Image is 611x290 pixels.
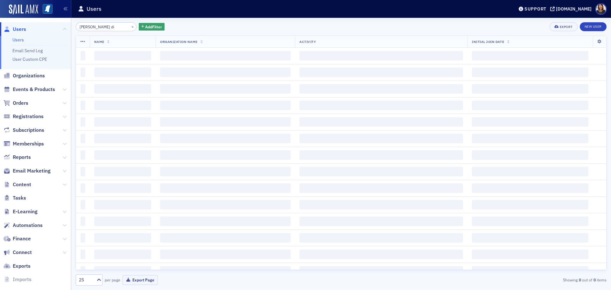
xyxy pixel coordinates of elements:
[160,101,291,110] span: ‌
[550,7,594,11] button: [DOMAIN_NAME]
[94,266,151,276] span: ‌
[81,84,85,94] span: ‌
[13,181,31,188] span: Content
[94,183,151,193] span: ‌
[4,154,31,161] a: Reports
[13,86,55,93] span: Events & Products
[13,222,43,229] span: Automations
[94,200,151,209] span: ‌
[43,4,53,14] img: SailAMX
[13,127,44,134] span: Subscriptions
[81,150,85,160] span: ‌
[472,67,588,77] span: ‌
[472,266,588,276] span: ‌
[38,4,53,15] a: View Homepage
[4,235,31,242] a: Finance
[434,277,607,283] div: Showing out of items
[299,84,463,94] span: ‌
[145,24,162,30] span: Add Filter
[4,195,26,202] a: Tasks
[472,101,588,110] span: ‌
[556,6,592,12] div: [DOMAIN_NAME]
[94,233,151,243] span: ‌
[94,216,151,226] span: ‌
[160,250,291,259] span: ‌
[12,37,24,43] a: Users
[81,134,85,143] span: ‌
[94,101,151,110] span: ‌
[4,72,45,79] a: Organizations
[299,51,463,60] span: ‌
[87,5,102,13] h1: Users
[472,233,588,243] span: ‌
[130,24,136,29] button: ×
[472,183,588,193] span: ‌
[299,266,463,276] span: ‌
[105,277,120,283] label: per page
[472,200,588,209] span: ‌
[81,117,85,127] span: ‌
[299,167,463,176] span: ‌
[160,150,291,160] span: ‌
[472,250,588,259] span: ‌
[4,113,44,120] a: Registrations
[94,167,151,176] span: ‌
[13,72,45,79] span: Organizations
[299,216,463,226] span: ‌
[81,167,85,176] span: ‌
[550,22,577,31] button: Export
[94,117,151,127] span: ‌
[4,249,32,256] a: Connect
[81,216,85,226] span: ‌
[472,150,588,160] span: ‌
[81,200,85,209] span: ‌
[81,67,85,77] span: ‌
[94,250,151,259] span: ‌
[13,154,31,161] span: Reports
[13,208,38,215] span: E-Learning
[4,140,44,147] a: Memberships
[299,67,463,77] span: ‌
[160,39,198,44] span: Organization Name
[4,181,31,188] a: Content
[299,101,463,110] span: ‌
[299,183,463,193] span: ‌
[12,48,43,53] a: Email Send Log
[578,277,582,283] strong: 0
[139,23,165,31] button: AddFilter
[13,276,32,283] span: Imports
[4,100,28,107] a: Orders
[81,101,85,110] span: ‌
[299,39,316,44] span: Activity
[13,26,26,33] span: Users
[160,183,291,193] span: ‌
[9,4,38,15] img: SailAMX
[13,167,51,174] span: Email Marketing
[13,195,26,202] span: Tasks
[4,26,26,33] a: Users
[94,134,151,143] span: ‌
[81,250,85,259] span: ‌
[580,22,607,31] a: New User
[299,233,463,243] span: ‌
[160,216,291,226] span: ‌
[94,51,151,60] span: ‌
[299,134,463,143] span: ‌
[595,4,607,15] span: Profile
[123,275,158,285] button: Export Page
[81,233,85,243] span: ‌
[560,25,573,29] div: Export
[472,84,588,94] span: ‌
[472,117,588,127] span: ‌
[524,6,546,12] div: Support
[4,167,51,174] a: Email Marketing
[12,56,47,62] a: User Custom CPE
[94,39,104,44] span: Name
[299,117,463,127] span: ‌
[94,150,151,160] span: ‌
[4,276,32,283] a: Imports
[299,250,463,259] span: ‌
[299,200,463,209] span: ‌
[13,249,32,256] span: Connect
[81,183,85,193] span: ‌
